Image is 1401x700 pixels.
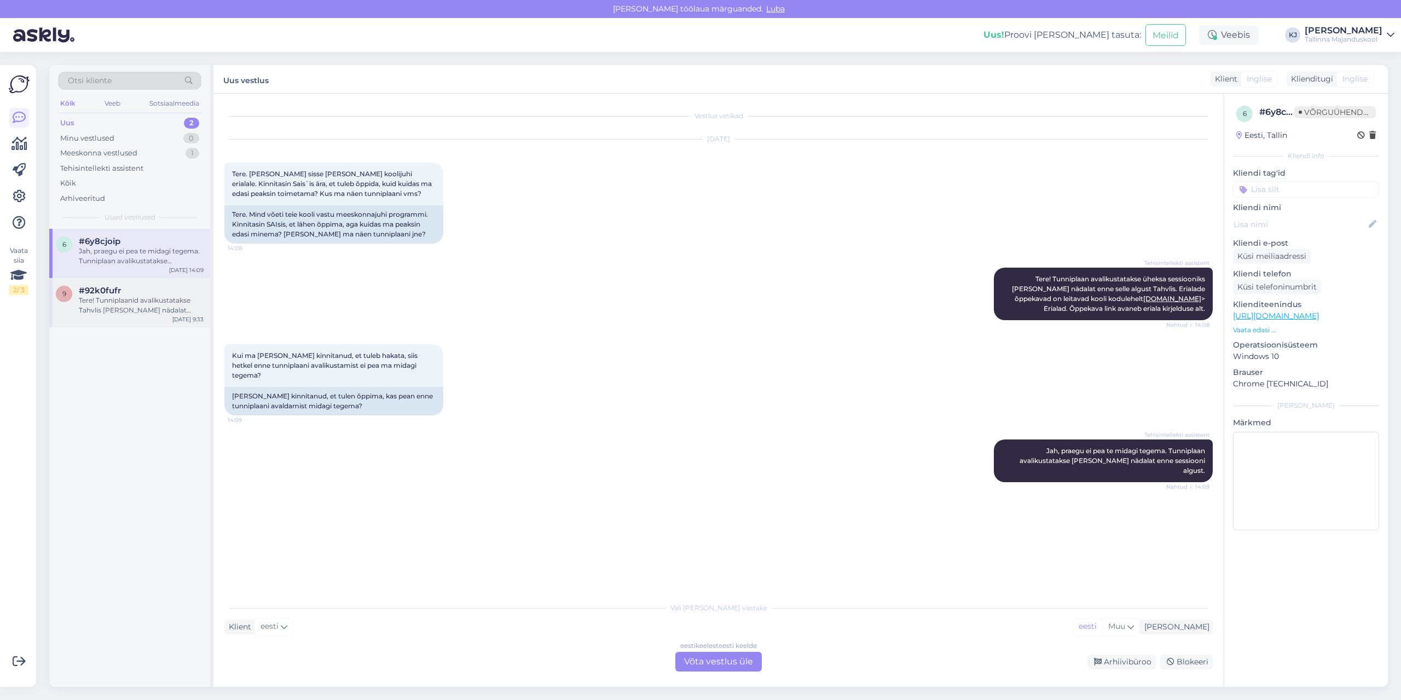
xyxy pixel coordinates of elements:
font: Meeskonna vestlused [60,148,137,157]
font: Proovi [PERSON_NAME] tasuta: [1004,30,1141,40]
font: Küsi meiliaadressi [1237,251,1306,261]
font: Arhiveeritud [60,194,105,203]
font: Kliendi nimi [1233,203,1281,212]
font: 2 [189,118,194,127]
font: Võta vestlus üle [684,656,753,667]
font: Chrome [TECHNICAL_ID] [1233,379,1328,389]
a: [DOMAIN_NAME] [1143,294,1201,303]
img: Askly logo [9,74,30,95]
font: Vaata siia [10,246,28,264]
font: Arhiivibüroo [1104,657,1151,667]
font: Inglise [1247,74,1272,84]
font: Kliendi e-post [1233,238,1288,248]
font: Luba [766,4,785,14]
font: Klienditugi [1291,74,1333,84]
font: Muu [1108,621,1125,631]
font: Vestlus vetikad [694,112,743,120]
font: Tehisintellekti assistent [60,164,143,172]
font: Tere. Mind võeti teie kooli vastu meeskonnajuhi programmi. Kinnitasin SAIsis, et lähen õppima, ag... [232,210,430,238]
font: Vali [PERSON_NAME] vastake [670,604,767,612]
font: 0 [189,134,194,142]
button: Meilid [1145,24,1186,45]
font: [PERSON_NAME] [1305,25,1382,36]
font: Jah, praegu ei pea te midagi tegema. Tunniplaan avalikustatakse [PERSON_NAME] nädalat enne sessio... [79,247,200,285]
font: [DATE] 9:33 [172,316,204,323]
font: [PERSON_NAME] [1277,401,1335,409]
font: Uued vestlused [105,213,155,221]
font: Tere. [PERSON_NAME] sisse [PERSON_NAME] koolijuhi erialale. Kinnitasin Sais`is ära, et tuleb õppi... [232,170,433,198]
font: Tallinna Majanduskool [1305,35,1377,43]
font: 9 [62,290,66,298]
font: # [1259,107,1265,117]
font: Eesti, Tallin [1244,130,1287,140]
font: Meilid [1153,30,1179,41]
font: Uus vestlus [223,76,269,85]
font: Brauser [1233,367,1263,377]
font: Kliendi tag'id [1233,168,1286,178]
font: Kõik [60,99,76,107]
font: / 3 [17,286,25,294]
font: 6 [1243,109,1247,118]
font: KJ [1289,31,1297,39]
font: #6y8cjoip [79,236,120,246]
font: Tehisintellekti assistent [1144,431,1209,438]
font: Klient [229,622,251,632]
font: 14:09 [228,416,242,424]
font: eesti [260,621,279,631]
font: 2 [13,286,17,294]
font: Tere! Tunniplaan avalikustatakse üheksa sessiooniks [PERSON_NAME] nädalat enne selle algust Tahvl... [1012,275,1207,303]
font: [DATE] 14:09 [169,267,204,274]
font: Operatsioonisüsteem [1233,340,1318,350]
font: Klient [1215,74,1237,84]
font: Tehisintellekti assistent [1144,259,1209,267]
font: Tere! Tunniplaanid avalikustatakse Tahvlis [PERSON_NAME] nädalat enne sessiooni algust. Sessioonõ... [79,296,201,393]
font: [DATE] [707,135,730,143]
input: Lisa silt [1233,181,1379,198]
span: #92k0fufr [79,286,121,296]
font: Uus [60,118,74,127]
font: Veebis [1221,30,1250,40]
font: Vaata edasi ... [1233,326,1276,334]
font: eesti [1079,621,1097,631]
font: 1 [191,148,194,157]
font: Märkmed [1233,418,1271,427]
font: Windows 10 [1233,351,1279,361]
font: keelest [696,641,719,650]
a: [URL][DOMAIN_NAME] [1233,311,1319,321]
font: eesti [680,641,696,650]
font: Veeb [105,99,120,107]
font: Blokeeri [1177,657,1208,667]
font: Sotsiaalmeedia [149,99,199,107]
font: 6y8cjoip [1265,107,1303,117]
font: Kui ma [PERSON_NAME] kinnitanud, et tuleb hakata, siis hetkel enne tunniplaani avalikustamist ei ... [232,351,419,379]
font: Klienditeenindus [1233,299,1301,309]
font: Jah, praegu ei pea te midagi tegema. Tunniplaan avalikustatakse [PERSON_NAME] nädalat enne sessio... [1020,447,1207,475]
font: Küsi telefoninumbrit [1237,282,1317,292]
font: Nähtud ✓ 14:09 [1166,483,1209,490]
font: Otsi kliente [68,76,112,85]
font: [PERSON_NAME] kinnitanud, et tulen õppima, kas pean enne tunniplaani avaldamist midagi tegema? [232,392,435,410]
font: Uus! [983,30,1004,40]
font: #92k0fufr [79,285,121,296]
font: eesti keelde [719,641,757,650]
font: Võrguühenduseta [1304,107,1389,117]
font: 14:08 [228,245,242,252]
font: Inglise [1342,74,1368,84]
font: [PERSON_NAME] [1144,622,1209,632]
font: Nähtud ✓ 14:08 [1166,321,1209,328]
font: [PERSON_NAME] töölaua märguanded. [613,4,763,14]
font: Kõik [60,178,76,187]
font: Kliendi info [1288,152,1324,160]
a: [PERSON_NAME]Tallinna Majanduskool [1305,26,1394,44]
font: Kliendi telefon [1233,269,1292,279]
input: Lisa nimi [1234,218,1367,230]
font: 6 [62,240,66,248]
font: Minu vestlused [60,134,114,142]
